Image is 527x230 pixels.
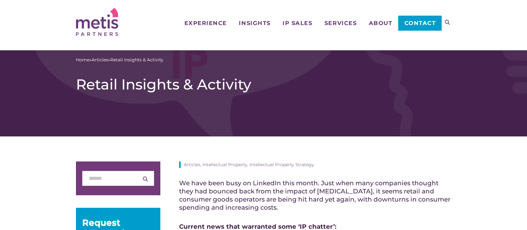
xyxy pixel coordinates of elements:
a: Contact [398,16,442,31]
span: » » [76,57,163,63]
h4: We have been busy on LinkedIn this month. Just when many companies thought they had bounced back ... [179,179,451,212]
h1: Retail Insights & Activity [76,76,451,93]
span: Contact [404,20,436,26]
span: About [369,20,393,26]
span: Experience [184,20,227,26]
div: Articles, Intellectual Property, Intellectual Property Strategy [179,161,451,168]
a: Articles [92,57,108,63]
a: Home [76,57,89,63]
img: Metis Partners [76,8,118,36]
span: Services [324,20,357,26]
span: Insights [239,20,270,26]
span: IP Sales [283,20,312,26]
span: Retail Insights & Activity [110,57,163,63]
